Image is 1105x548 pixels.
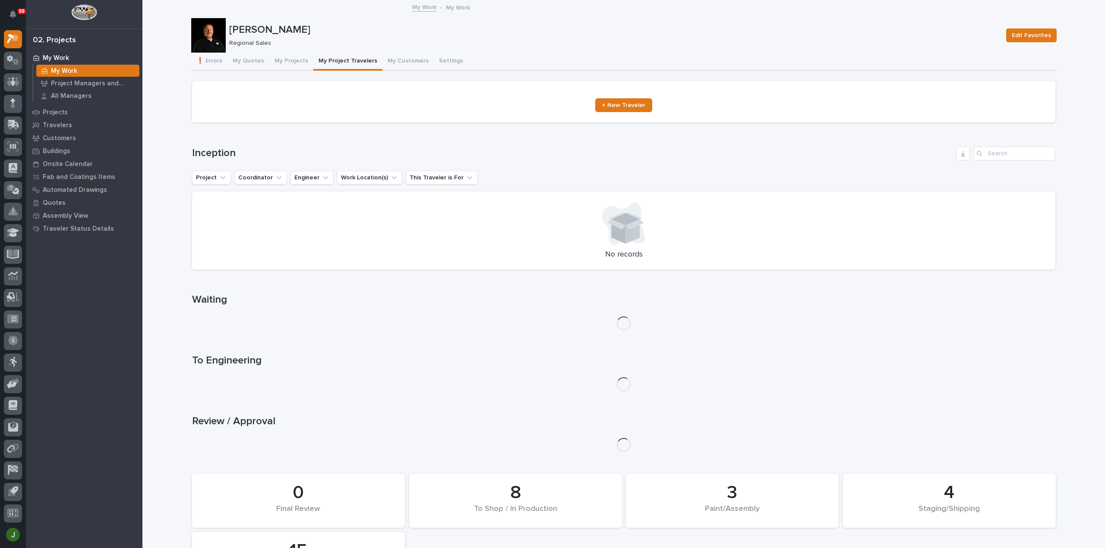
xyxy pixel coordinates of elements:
button: ❗ Errors [191,53,227,71]
h1: Review / Approval [192,415,1055,428]
p: Assembly View [43,212,88,220]
div: 0 [207,482,390,504]
span: Edit Favorites [1012,30,1051,41]
div: To Shop / In Production [424,504,607,523]
a: + New Traveler [595,98,652,112]
button: Engineer [290,171,334,185]
a: Onsite Calendar [26,157,142,170]
p: My Work [446,2,470,12]
button: This Traveler is For [406,171,478,185]
a: My Work [26,51,142,64]
div: Final Review [207,504,390,523]
button: My Customers [382,53,434,71]
p: Project Managers and Engineers [51,80,136,88]
div: 02. Projects [33,36,76,45]
a: Buildings [26,144,142,157]
a: Assembly View [26,209,142,222]
p: Projects [43,109,68,116]
p: Travelers [43,122,72,129]
p: Regional Sales [229,40,996,47]
button: users-avatar [4,526,22,544]
div: Staging/Shipping [858,504,1041,523]
p: All Managers [51,92,92,100]
p: My Work [43,54,69,62]
span: + New Traveler [602,102,645,108]
img: Workspace Logo [71,4,97,20]
div: Notifications99 [11,10,22,24]
a: My Work [412,2,436,12]
p: Customers [43,135,76,142]
p: No records [202,250,1045,260]
p: My Work [51,67,77,75]
button: Work Location(s) [337,171,402,185]
h1: Inception [192,147,953,160]
p: Traveler Status Details [43,225,114,233]
a: My Work [33,65,142,77]
p: Automated Drawings [43,186,107,194]
p: [PERSON_NAME] [229,24,999,36]
button: Project [192,171,231,185]
a: Customers [26,132,142,144]
button: Settings [434,53,468,71]
a: Project Managers and Engineers [33,77,142,89]
p: Quotes [43,199,66,207]
div: Paint/Assembly [641,504,824,523]
button: Edit Favorites [1006,28,1057,42]
p: Buildings [43,147,70,155]
a: Fab and Coatings Items [26,170,142,183]
div: 4 [858,482,1041,504]
h1: Waiting [192,294,1055,306]
p: Fab and Coatings Items [43,173,115,181]
button: Notifications [4,5,22,23]
input: Search [973,147,1055,160]
a: Projects [26,106,142,119]
a: Travelers [26,119,142,132]
button: My Projects [269,53,313,71]
a: All Managers [33,90,142,102]
button: My Project Travelers [313,53,382,71]
a: Automated Drawings [26,183,142,196]
button: Coordinator [234,171,287,185]
div: 3 [641,482,824,504]
a: Traveler Status Details [26,222,142,235]
h1: To Engineering [192,354,1055,367]
p: Onsite Calendar [43,160,93,168]
button: My Quotes [227,53,269,71]
p: 99 [19,8,25,14]
div: 8 [424,482,607,504]
a: Quotes [26,196,142,209]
